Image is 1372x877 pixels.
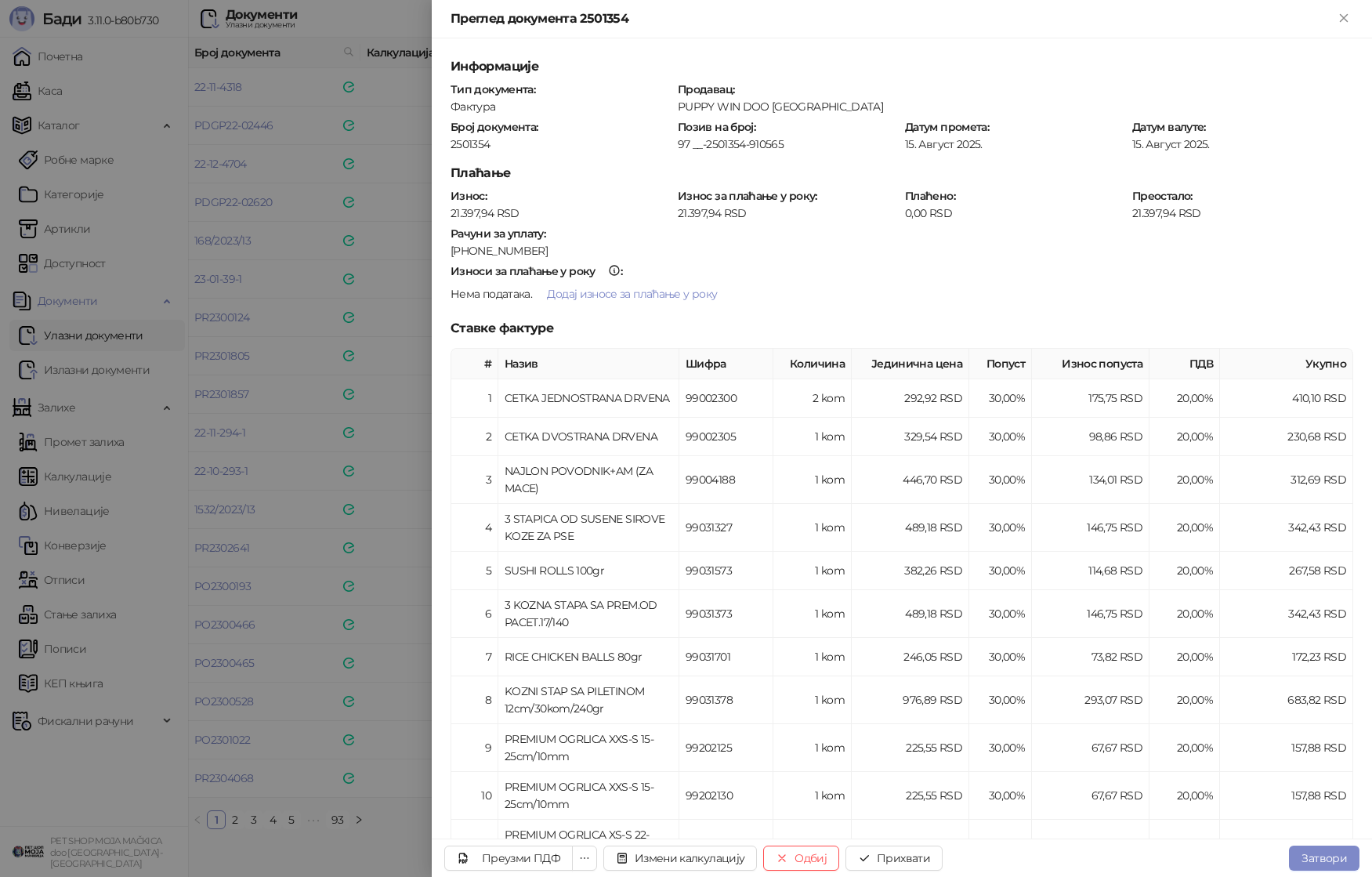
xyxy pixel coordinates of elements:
[852,504,969,552] td: 489,18 RSD
[679,676,773,724] td: 99031378
[852,772,969,820] td: 225,55 RSD
[1177,564,1213,578] span: 20,00 %
[1032,504,1149,552] td: 146,75 RSD
[1032,349,1149,379] th: Износ попуста
[852,820,969,868] td: 225,55 RSD
[1032,638,1149,676] td: 73,82 RSD
[852,638,969,676] td: 246,05 RSD
[677,100,1352,114] div: PUPPY WIN DOO [GEOGRAPHIC_DATA]
[773,724,852,772] td: 1 kom
[451,772,498,820] td: 10
[451,638,498,676] td: 7
[679,349,773,379] th: Шифра
[451,456,498,504] td: 3
[505,562,672,579] div: SUSHI ROLLS 100gr
[1132,189,1193,203] strong: Преостало :
[969,724,1032,772] td: 30,00%
[449,281,1355,306] div: .
[451,9,1334,28] div: Преглед документа 2501354
[1177,693,1213,707] span: 20,00 %
[676,206,900,220] div: 21.397,94 RSD
[852,724,969,772] td: 225,55 RSD
[678,189,817,203] strong: Износ за плаћање у року :
[969,676,1032,724] td: 30,00%
[505,390,672,407] div: CETKA JEDNOSTRANA DRVENA
[1177,607,1213,621] span: 20,00 %
[1032,552,1149,590] td: 114,68 RSD
[763,846,839,871] button: Одбиј
[1177,836,1213,850] span: 20,00 %
[969,820,1032,868] td: 30,00%
[1177,788,1213,803] span: 20,00 %
[1032,676,1149,724] td: 293,07 RSD
[773,379,852,418] td: 2 kom
[969,638,1032,676] td: 30,00%
[1149,349,1220,379] th: ПДВ
[679,504,773,552] td: 99031327
[505,826,672,861] div: PREMIUM OGRLICA XS-S 22-35cm/10mm
[969,349,1032,379] th: Попуст
[1220,456,1353,504] td: 312,69 RSD
[773,456,852,504] td: 1 kom
[1220,379,1353,418] td: 410,10 RSD
[1220,418,1353,456] td: 230,68 RSD
[451,264,622,278] strong: :
[534,281,729,306] button: Додај износе за плаћање у року
[1177,473,1213,487] span: 20,00 %
[451,319,1353,338] h5: Ставке фактуре
[1032,820,1149,868] td: 67,67 RSD
[905,120,989,134] strong: Датум промета :
[451,189,487,203] strong: Износ :
[505,778,672,813] div: PREMIUM OGRLICA XXS-S 15-25cm/10mm
[1220,590,1353,638] td: 342,43 RSD
[852,418,969,456] td: 329,54 RSD
[969,772,1032,820] td: 30,00%
[451,504,498,552] td: 4
[969,379,1032,418] td: 30,00%
[451,266,595,277] div: Износи за плаћање у року
[444,846,573,871] a: Преузми ПДФ
[1220,349,1353,379] th: Укупно
[852,379,969,418] td: 292,92 RSD
[773,504,852,552] td: 1 kom
[451,349,498,379] th: #
[1289,846,1359,871] button: Затвори
[1032,418,1149,456] td: 98,86 RSD
[903,137,1128,151] div: 15. Август 2025.
[1220,820,1353,868] td: 157,88 RSD
[969,418,1032,456] td: 30,00%
[852,676,969,724] td: 976,89 RSD
[969,456,1032,504] td: 30,00%
[852,590,969,638] td: 489,18 RSD
[678,120,755,134] strong: Позив на број :
[1220,552,1353,590] td: 267,58 RSD
[498,349,679,379] th: Назив
[1032,724,1149,772] td: 67,67 RSD
[1220,724,1353,772] td: 157,88 RSD
[773,820,852,868] td: 1 kom
[451,724,498,772] td: 9
[679,552,773,590] td: 99031573
[852,456,969,504] td: 446,70 RSD
[679,379,773,418] td: 99002300
[1032,456,1149,504] td: 134,01 RSD
[449,100,673,114] div: Фактура
[451,82,535,96] strong: Тип документа :
[505,683,672,717] div: KOZNI STAP SA PILETINOM 12cm/30kom/240gr
[678,82,734,96] strong: Продавац :
[505,596,672,631] div: 3 KOZNA STAPA SA PREM.OD PACET.17/140
[1131,206,1355,220] div: 21.397,94 RSD
[1032,590,1149,638] td: 146,75 RSD
[1131,137,1355,151] div: 15. Август 2025.
[679,590,773,638] td: 99031373
[773,590,852,638] td: 1 kom
[773,418,852,456] td: 1 kom
[1177,391,1213,405] span: 20,00 %
[451,120,538,134] strong: Број документа :
[1334,9,1353,28] button: Close
[505,462,672,497] div: NAJLON POVODNIK+AM (ZA MACE)
[969,552,1032,590] td: 30,00%
[451,418,498,456] td: 2
[679,820,773,868] td: 99201429
[451,552,498,590] td: 5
